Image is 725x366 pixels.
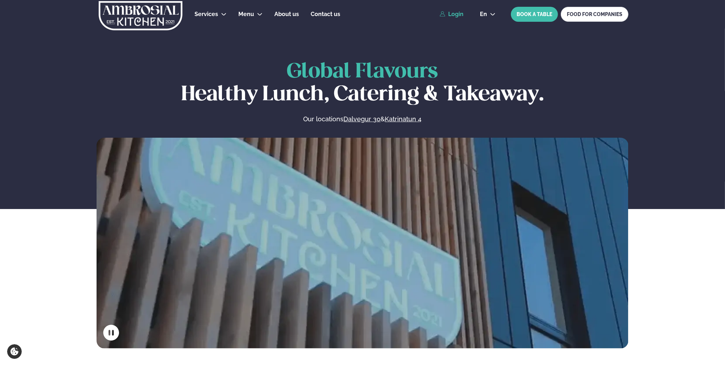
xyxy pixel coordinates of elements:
[195,10,218,19] a: Services
[238,11,254,17] span: Menu
[511,7,558,22] button: BOOK A TABLE
[97,61,628,106] h1: Healthy Lunch, Catering & Takeaway.
[480,11,487,17] span: en
[287,62,438,82] span: Global Flavours
[7,344,22,359] a: Cookie settings
[440,11,464,17] a: Login
[274,10,299,19] a: About us
[238,10,254,19] a: Menu
[343,115,380,123] a: Dalvegur 30
[311,11,340,17] span: Contact us
[195,11,218,17] span: Services
[228,115,497,123] p: Our locations &
[474,11,501,17] button: en
[311,10,340,19] a: Contact us
[274,11,299,17] span: About us
[385,115,421,123] a: Katrinatun 4
[561,7,628,22] a: FOOD FOR COMPANIES
[98,1,183,30] img: logo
